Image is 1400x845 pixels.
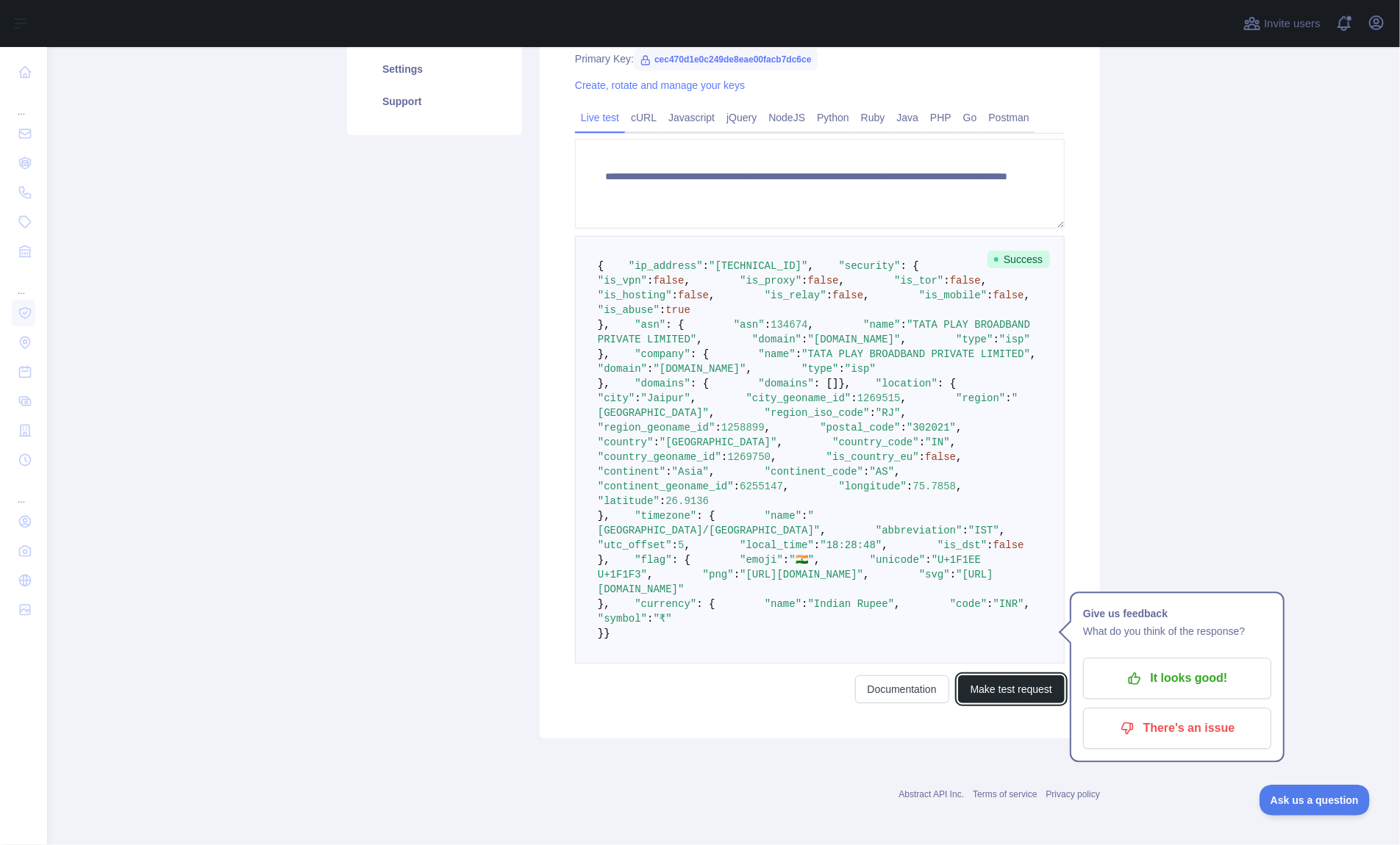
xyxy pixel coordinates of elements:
[740,481,783,492] span: 6255147
[660,304,665,316] span: :
[598,481,734,492] span: "continent_geoname_id"
[821,539,882,551] span: "18:28:48"
[703,260,709,272] span: :
[758,378,814,389] span: "domains"
[870,407,876,419] span: :
[598,628,604,639] span: }
[715,422,721,434] span: :
[678,539,684,551] span: 5
[801,510,807,522] span: :
[654,436,660,448] span: :
[845,363,876,375] span: "isp"
[12,88,35,118] div: ...
[771,451,776,463] span: ,
[956,481,962,492] span: ,
[660,495,665,507] span: :
[999,334,1030,345] span: "isp"
[950,598,987,610] span: "code"
[709,260,807,272] span: "[TECHNICAL_ID]"
[863,466,869,478] span: :
[765,407,870,419] span: "region_iso_code"
[734,569,740,580] span: :
[765,290,826,301] span: "is_relay"
[956,451,962,463] span: ,
[983,106,1035,129] a: Postman
[1046,789,1100,799] a: Privacy policy
[870,554,926,566] span: "unicode"
[647,363,653,375] span: :
[981,275,987,287] span: ,
[672,539,678,551] span: :
[685,275,690,287] span: ,
[598,319,610,331] span: },
[598,598,610,610] span: },
[1083,658,1271,700] button: It looks good!
[790,554,815,566] span: "🇮🇳"
[808,319,814,331] span: ,
[851,392,857,404] span: :
[672,554,690,566] span: : {
[709,407,715,419] span: ,
[598,554,610,566] span: },
[598,466,665,478] span: "continent"
[1264,15,1321,32] span: Invite users
[993,598,1024,610] span: "INR"
[635,554,671,566] span: "flag"
[901,319,907,331] span: :
[1024,598,1030,610] span: ,
[598,510,610,522] span: },
[783,481,789,492] span: ,
[808,260,814,272] span: ,
[925,436,950,448] span: "IN"
[721,451,727,463] span: :
[1083,623,1271,641] p: What do you think of the response?
[690,348,709,360] span: : {
[1024,290,1030,301] span: ,
[876,407,901,419] span: "RJ"
[1083,605,1271,623] h1: Give us feedback
[575,51,1065,66] div: Primary Key:
[709,466,715,478] span: ,
[365,53,504,85] a: Settings
[950,436,956,448] span: ,
[919,436,925,448] span: :
[635,348,690,360] span: "company"
[740,554,783,566] span: "emoji"
[993,539,1024,551] span: false
[919,290,987,301] span: "is_mobile"
[963,525,968,536] span: :
[839,363,845,375] span: :
[721,422,765,434] span: 1258899
[863,569,869,580] span: ,
[746,392,851,404] span: "city_geoname_id"
[629,260,703,272] span: "ip_address"
[832,290,863,301] span: false
[660,436,777,448] span: "[GEOGRAPHIC_DATA]"
[801,348,1030,360] span: "TATA PLAY BROADBAND PRIVATE LIMITED"
[907,481,913,492] span: :
[801,363,838,375] span: "type"
[894,598,900,610] span: ,
[999,525,1005,536] span: ,
[635,378,690,389] span: "domains"
[956,392,1005,404] span: "region"
[575,79,745,91] a: Create, rotate and manage your keys
[1006,392,1012,404] span: :
[598,539,672,551] span: "utc_offset"
[987,598,993,610] span: :
[870,466,895,478] span: "AS"
[907,422,956,434] span: "302021"
[925,451,956,463] span: false
[703,569,734,580] span: "png"
[801,275,807,287] span: :
[665,495,709,507] span: 26.9136
[635,392,640,404] span: :
[820,422,900,434] span: "postal_code"
[635,598,696,610] span: "currency"
[987,539,993,551] span: :
[913,481,957,492] span: 75.7858
[826,451,919,463] span: "is_country_eu"
[598,260,604,272] span: {
[685,539,690,551] span: ,
[598,363,647,375] span: "domain"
